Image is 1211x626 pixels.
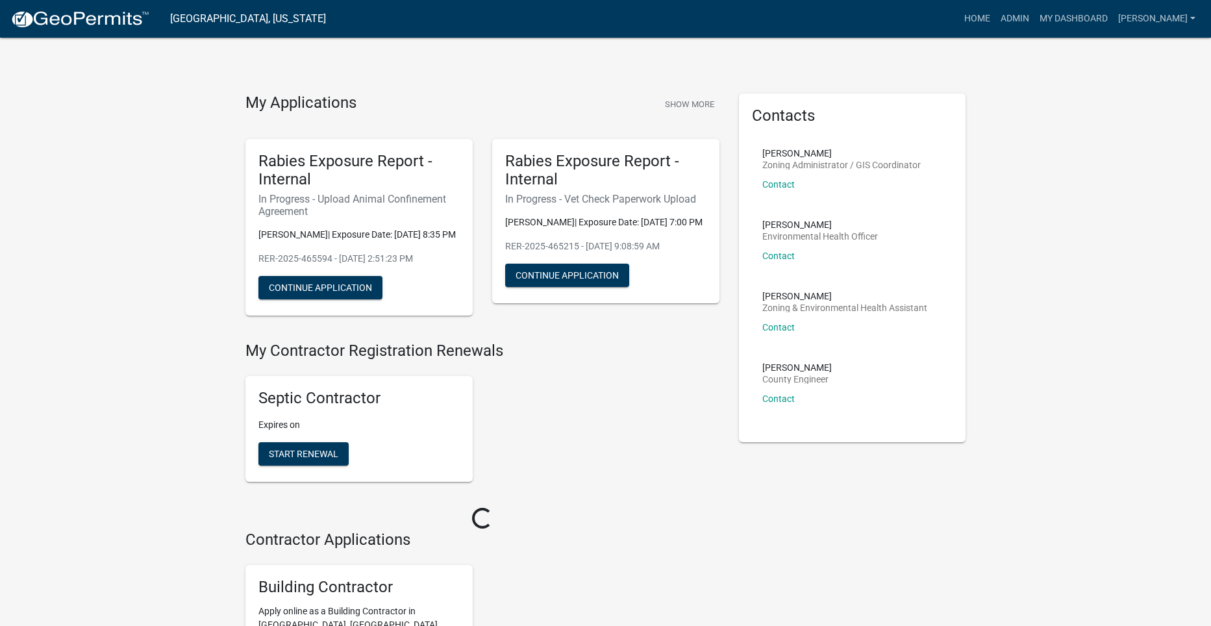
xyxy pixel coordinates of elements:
p: Zoning Administrator / GIS Coordinator [762,160,921,169]
p: [PERSON_NAME] [762,292,927,301]
a: Contact [762,179,795,190]
p: [PERSON_NAME] [762,149,921,158]
a: Home [959,6,995,31]
p: RER-2025-465215 - [DATE] 9:08:59 AM [505,240,706,253]
p: Expires on [258,418,460,432]
h6: In Progress - Vet Check Paperwork Upload [505,193,706,205]
p: [PERSON_NAME] [762,220,878,229]
wm-registration-list-section: My Contractor Registration Renewals [245,342,719,492]
button: Continue Application [258,276,382,299]
h5: Rabies Exposure Report - Internal [505,152,706,190]
a: Contact [762,322,795,332]
h4: My Contractor Registration Renewals [245,342,719,360]
h6: In Progress - Upload Animal Confinement Agreement [258,193,460,218]
a: [PERSON_NAME] [1113,6,1201,31]
p: [PERSON_NAME]| Exposure Date: [DATE] 7:00 PM [505,216,706,229]
a: Contact [762,251,795,261]
p: RER-2025-465594 - [DATE] 2:51:23 PM [258,252,460,266]
p: Zoning & Environmental Health Assistant [762,303,927,312]
h5: Septic Contractor [258,389,460,408]
h5: Contacts [752,106,953,125]
p: County Engineer [762,375,832,384]
p: [PERSON_NAME] [762,363,832,372]
p: [PERSON_NAME]| Exposure Date: [DATE] 8:35 PM [258,228,460,242]
button: Show More [660,94,719,115]
a: Admin [995,6,1034,31]
h4: Contractor Applications [245,531,719,549]
span: Start Renewal [269,449,338,459]
h5: Rabies Exposure Report - Internal [258,152,460,190]
h4: My Applications [245,94,356,113]
button: Continue Application [505,264,629,287]
a: Contact [762,394,795,404]
a: [GEOGRAPHIC_DATA], [US_STATE] [170,8,326,30]
button: Start Renewal [258,442,349,466]
p: Environmental Health Officer [762,232,878,241]
a: My Dashboard [1034,6,1113,31]
h5: Building Contractor [258,578,460,597]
